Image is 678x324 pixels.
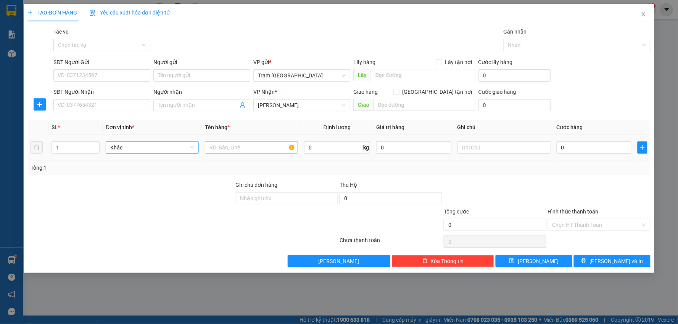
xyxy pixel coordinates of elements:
[354,59,376,65] span: Lấy hàng
[236,192,338,204] input: Ghi chú đơn hàng
[574,255,651,267] button: printer[PERSON_NAME] và In
[641,11,647,17] span: close
[638,141,647,154] button: plus
[53,58,150,66] div: SĐT Người Gửi
[509,258,515,264] span: save
[254,89,275,95] span: VP Nhận
[31,164,262,172] div: Tổng: 1
[27,10,77,16] span: TẠO ĐƠN HÀNG
[376,124,404,130] span: Giá trị hàng
[258,99,346,111] span: Phan Thiết
[444,209,469,215] span: Tổng cước
[319,257,359,265] span: [PERSON_NAME]
[324,124,351,130] span: Định lượng
[106,124,134,130] span: Đơn vị tính
[454,120,554,135] th: Ghi chú
[153,88,250,96] div: Người nhận
[478,69,551,82] input: Cước lấy hàng
[376,141,451,154] input: 0
[590,257,643,265] span: [PERSON_NAME] và In
[354,89,378,95] span: Giao hàng
[339,236,443,249] div: Chưa thanh toán
[548,209,599,215] label: Hình thức thanh toán
[53,88,150,96] div: SĐT Người Nhận
[89,10,95,16] img: icon
[518,257,559,265] span: [PERSON_NAME]
[633,4,654,25] button: Close
[442,58,475,66] span: Lấy tận nơi
[153,58,250,66] div: Người gửi
[258,70,346,81] span: Trạm Sài Gòn
[340,182,357,188] span: Thu Hộ
[205,141,298,154] input: VD: Bàn, Ghế
[504,29,527,35] label: Gán nhãn
[478,89,516,95] label: Cước giao hàng
[478,99,551,111] input: Cước giao hàng
[288,255,390,267] button: [PERSON_NAME]
[31,141,43,154] button: delete
[27,10,33,15] span: plus
[254,58,351,66] div: VP gửi
[34,101,45,107] span: plus
[638,144,647,151] span: plus
[205,124,230,130] span: Tên hàng
[362,141,370,154] span: kg
[52,124,58,130] span: SL
[354,69,371,81] span: Lấy
[457,141,551,154] input: Ghi Chú
[34,98,46,111] button: plus
[581,258,587,264] span: printer
[110,142,194,153] span: Khác
[371,69,476,81] input: Dọc đường
[53,29,69,35] label: Tác vụ
[399,88,475,96] span: [GEOGRAPHIC_DATA] tận nơi
[374,99,476,111] input: Dọc đường
[240,102,246,108] span: user-add
[496,255,573,267] button: save[PERSON_NAME]
[422,258,428,264] span: delete
[557,124,583,130] span: Cước hàng
[392,255,494,267] button: deleteXóa Thông tin
[478,59,513,65] label: Cước lấy hàng
[354,99,374,111] span: Giao
[89,10,170,16] span: Yêu cầu xuất hóa đơn điện tử
[431,257,464,265] span: Xóa Thông tin
[236,182,278,188] label: Ghi chú đơn hàng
